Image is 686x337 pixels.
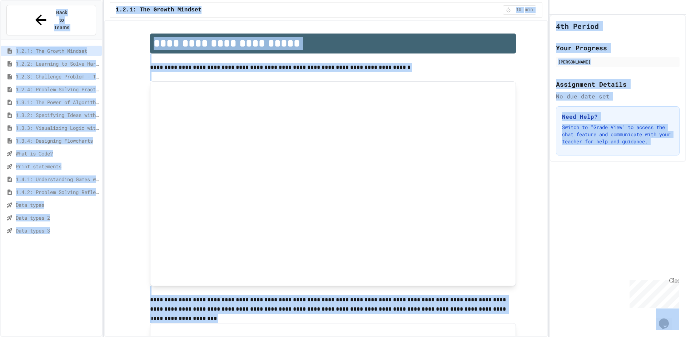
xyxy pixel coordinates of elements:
span: Data types [16,201,99,209]
span: Back to Teams [53,9,70,31]
span: Print statements [16,163,99,170]
span: 1.3.3: Visualizing Logic with Flowcharts [16,124,99,132]
iframe: chat widget [627,277,679,308]
span: 1.2.2: Learning to Solve Hard Problems [16,60,99,67]
div: [PERSON_NAME] [558,58,677,65]
span: 1.3.2: Specifying Ideas with Pseudocode [16,111,99,119]
span: 10 [513,7,525,13]
span: 1.2.4: Problem Solving Practice [16,86,99,93]
h2: Assignment Details [556,79,680,89]
h3: Need Help? [562,112,673,121]
span: 1.2.1: The Growth Mindset [116,6,202,14]
h1: 4th Period [556,21,599,31]
p: Switch to "Grade View" to access the chat feature and communicate with your teacher for help and ... [562,124,673,145]
span: Data types 3 [16,227,99,234]
span: 1.2.1: The Growth Mindset [16,47,99,55]
iframe: chat widget [656,308,679,330]
span: 1.4.1: Understanding Games with Flowcharts [16,175,99,183]
span: What is Code? [16,150,99,157]
span: 1.3.4: Designing Flowcharts [16,137,99,144]
span: 1.3.1: The Power of Algorithms [16,98,99,106]
span: 1.2.3: Challenge Problem - The Bridge [16,73,99,80]
div: No due date set [556,92,680,101]
div: Chat with us now!Close [3,3,49,45]
span: 1.4.2: Problem Solving Reflection [16,188,99,196]
span: Data types 2 [16,214,99,221]
button: Back to Teams [6,5,96,35]
span: min [525,7,533,13]
h2: Your Progress [556,43,680,53]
